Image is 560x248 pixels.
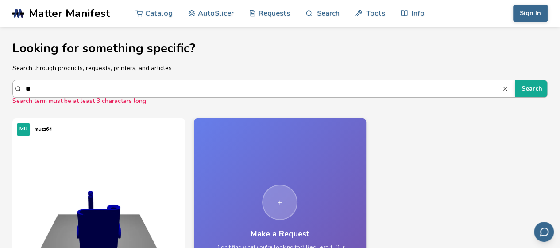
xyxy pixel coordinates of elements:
p: muzz64 [35,125,52,134]
span: Matter Manifest [29,7,110,20]
button: SearchSearch term must be at least 3 characters long [502,86,510,92]
h3: Make a Request [251,229,309,239]
p: Search through products, requests, printers, and articles [12,63,548,73]
div: Search term must be at least 3 characters long [12,98,548,105]
input: SearchSearch term must be at least 3 characters long [26,81,502,97]
button: Send feedback via email [534,222,554,242]
button: Search term must be at least 3 characters long [515,80,549,97]
span: MU [19,126,27,132]
button: Sign In [513,5,548,22]
h1: Looking for something specific? [12,42,548,55]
